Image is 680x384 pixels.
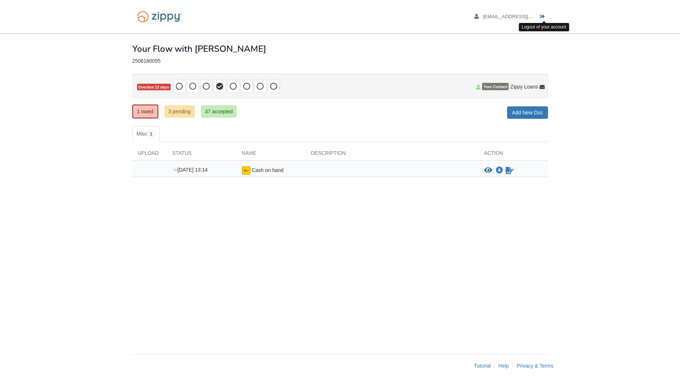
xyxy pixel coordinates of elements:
[132,58,548,64] div: 2508180095
[132,7,187,26] img: Logo
[498,363,509,369] a: Help
[482,83,509,90] span: Your Contact
[484,167,492,174] button: View Cash on hand
[479,149,548,160] div: Action
[517,363,553,369] a: Privacy & Terms
[242,166,250,175] img: Ready for you to esign
[474,14,567,21] a: edit profile
[505,166,514,175] a: Sign Form
[132,149,167,160] div: Upload
[164,105,195,118] a: 3 pending
[519,23,569,31] div: Logout of your account
[474,363,491,369] a: Tutorial
[132,126,160,142] a: Misc
[496,168,503,173] a: Download Cash on hand
[172,167,208,173] span: [DATE] 13:14
[201,105,237,118] a: 47 accepted
[236,149,306,160] div: Name
[510,83,538,90] span: Zippy Loans
[507,106,548,119] a: Add New Doc
[137,84,171,91] span: Overdue 12 days
[483,14,566,19] span: eolivares@blueleafresidential.com
[252,167,283,173] span: Cash on hand
[132,105,158,118] a: 1 owed
[540,14,548,21] a: Log out
[132,44,266,54] h1: Your Flow with [PERSON_NAME]
[147,130,155,138] span: 1
[306,149,479,160] div: Description
[167,149,236,160] div: Status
